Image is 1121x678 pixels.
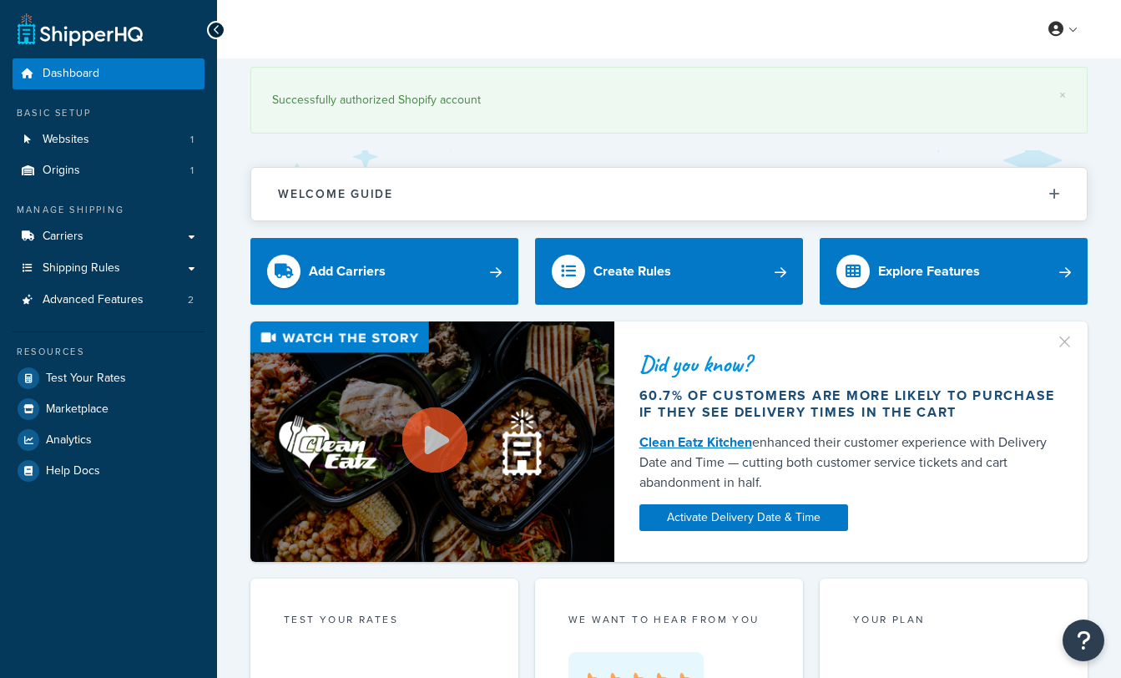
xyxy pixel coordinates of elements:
[1059,89,1066,102] a: ×
[46,464,100,478] span: Help Docs
[13,345,205,359] div: Resources
[46,372,126,386] span: Test Your Rates
[43,230,83,244] span: Carriers
[43,261,120,276] span: Shipping Rules
[272,89,1066,112] div: Successfully authorized Shopify account
[13,221,205,252] a: Carriers
[1063,620,1104,661] button: Open Resource Center
[251,168,1087,220] button: Welcome Guide
[568,612,770,627] p: we want to hear from you
[13,106,205,120] div: Basic Setup
[13,285,205,316] a: Advanced Features2
[13,155,205,186] a: Origins1
[13,456,205,486] a: Help Docs
[284,612,485,631] div: Test your rates
[13,203,205,217] div: Manage Shipping
[639,504,848,531] a: Activate Delivery Date & Time
[13,253,205,284] a: Shipping Rules
[190,164,194,178] span: 1
[13,425,205,455] a: Analytics
[13,124,205,155] a: Websites1
[43,133,89,147] span: Websites
[853,612,1054,631] div: Your Plan
[878,260,980,283] div: Explore Features
[13,285,205,316] li: Advanced Features
[46,433,92,448] span: Analytics
[13,155,205,186] li: Origins
[820,238,1088,305] a: Explore Features
[639,387,1063,421] div: 60.7% of customers are more likely to purchase if they see delivery times in the cart
[13,363,205,393] a: Test Your Rates
[188,293,194,307] span: 2
[13,394,205,424] a: Marketplace
[46,402,109,417] span: Marketplace
[593,260,671,283] div: Create Rules
[535,238,803,305] a: Create Rules
[309,260,386,283] div: Add Carriers
[13,58,205,89] a: Dashboard
[639,433,1063,493] div: enhanced their customer experience with Delivery Date and Time — cutting both customer service ti...
[250,238,518,305] a: Add Carriers
[43,293,144,307] span: Advanced Features
[639,433,752,452] a: Clean Eatz Kitchen
[190,133,194,147] span: 1
[43,164,80,178] span: Origins
[250,321,614,561] img: Video thumbnail
[43,67,99,81] span: Dashboard
[13,124,205,155] li: Websites
[639,352,1063,376] div: Did you know?
[278,188,393,200] h2: Welcome Guide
